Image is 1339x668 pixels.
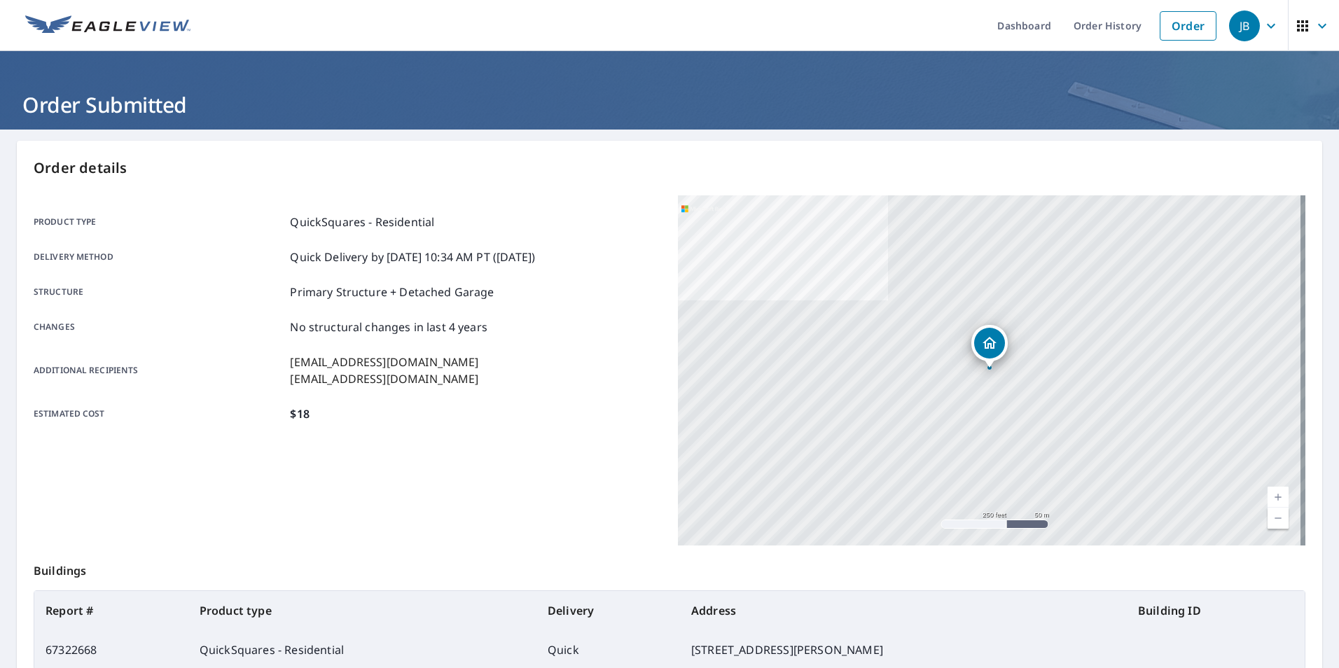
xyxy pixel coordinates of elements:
[188,591,536,630] th: Product type
[290,319,487,335] p: No structural changes in last 4 years
[1127,591,1305,630] th: Building ID
[680,591,1127,630] th: Address
[536,591,680,630] th: Delivery
[34,214,284,230] p: Product type
[1160,11,1216,41] a: Order
[34,354,284,387] p: Additional recipients
[34,319,284,335] p: Changes
[290,370,478,387] p: [EMAIL_ADDRESS][DOMAIN_NAME]
[34,405,284,422] p: Estimated cost
[34,249,284,265] p: Delivery method
[290,214,434,230] p: QuickSquares - Residential
[1229,11,1260,41] div: JB
[971,325,1008,368] div: Dropped pin, building 1, Residential property, 1969 SW 3rd Dr Gresham, OR 97080
[25,15,190,36] img: EV Logo
[290,354,478,370] p: [EMAIL_ADDRESS][DOMAIN_NAME]
[290,284,494,300] p: Primary Structure + Detached Garage
[17,90,1322,119] h1: Order Submitted
[34,284,284,300] p: Structure
[1268,487,1289,508] a: Current Level 17, Zoom In
[34,591,188,630] th: Report #
[1268,508,1289,529] a: Current Level 17, Zoom Out
[290,249,535,265] p: Quick Delivery by [DATE] 10:34 AM PT ([DATE])
[34,158,1305,179] p: Order details
[290,405,309,422] p: $18
[34,545,1305,590] p: Buildings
